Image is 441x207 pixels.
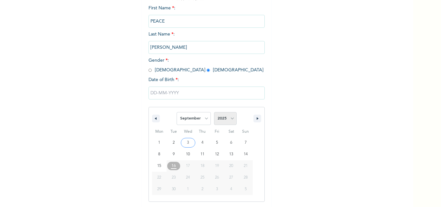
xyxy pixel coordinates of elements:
span: 27 [229,172,233,183]
button: 12 [210,149,224,160]
button: 24 [181,172,195,183]
button: 5 [210,137,224,149]
button: 16 [167,160,181,172]
span: 12 [215,149,219,160]
span: 1 [158,137,160,149]
button: 7 [238,137,253,149]
span: 9 [173,149,175,160]
button: 20 [224,160,239,172]
span: 17 [186,160,190,172]
span: 19 [215,160,219,172]
input: DD-MM-YYYY [149,87,265,99]
button: 14 [238,149,253,160]
button: 29 [152,183,167,195]
span: 14 [244,149,248,160]
button: 19 [210,160,224,172]
button: 9 [167,149,181,160]
button: 28 [238,172,253,183]
span: 2 [173,137,175,149]
input: Enter your last name [149,41,265,54]
span: Thu [195,127,210,137]
button: 3 [181,137,195,149]
button: 8 [152,149,167,160]
span: 24 [186,172,190,183]
button: 4 [195,137,210,149]
button: 26 [210,172,224,183]
span: 26 [215,172,219,183]
span: 20 [229,160,233,172]
button: 2 [167,137,181,149]
span: First Name : [149,6,265,24]
span: 21 [244,160,248,172]
span: 13 [229,149,233,160]
span: 25 [200,172,204,183]
span: Fri [210,127,224,137]
span: 11 [200,149,204,160]
span: 8 [158,149,160,160]
span: 29 [157,183,161,195]
button: 1 [152,137,167,149]
span: Sun [238,127,253,137]
button: 15 [152,160,167,172]
button: 22 [152,172,167,183]
span: 18 [200,160,204,172]
button: 17 [181,160,195,172]
span: 16 [171,160,176,172]
button: 18 [195,160,210,172]
button: 10 [181,149,195,160]
input: Enter your first name [149,15,265,28]
span: 23 [172,172,176,183]
span: Sat [224,127,239,137]
span: 5 [216,137,218,149]
span: 6 [230,137,232,149]
span: 10 [186,149,190,160]
button: 25 [195,172,210,183]
span: Wed [181,127,195,137]
span: 15 [157,160,161,172]
button: 13 [224,149,239,160]
button: 23 [167,172,181,183]
span: Last Name : [149,32,265,50]
button: 21 [238,160,253,172]
span: Tue [167,127,181,137]
button: 30 [167,183,181,195]
span: 22 [157,172,161,183]
span: Mon [152,127,167,137]
span: Gender : [DEMOGRAPHIC_DATA] [DEMOGRAPHIC_DATA] [149,58,263,72]
button: 6 [224,137,239,149]
span: Date of Birth : [149,77,179,83]
button: 27 [224,172,239,183]
span: 30 [172,183,176,195]
span: 4 [201,137,203,149]
button: 11 [195,149,210,160]
span: 7 [245,137,247,149]
span: 3 [187,137,189,149]
span: 28 [244,172,248,183]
